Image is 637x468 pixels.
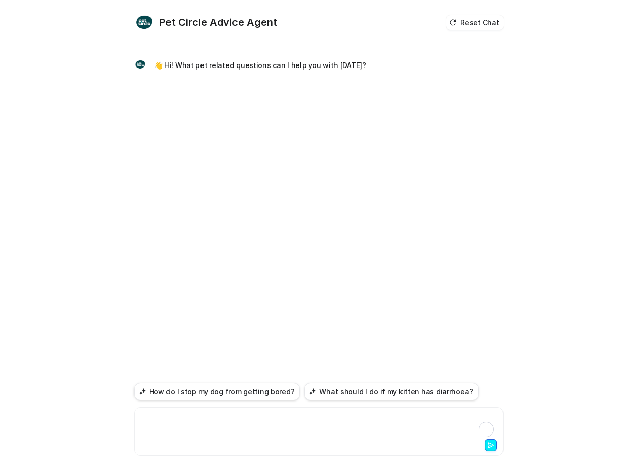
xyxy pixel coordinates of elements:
[154,59,366,72] p: 👋 Hi! What pet related questions can I help you with [DATE]?
[159,15,277,29] h2: Pet Circle Advice Agent
[304,383,479,400] button: What should I do if my kitten has diarrhoea?
[134,12,154,32] img: Widget
[134,58,146,71] img: Widget
[446,15,503,30] button: Reset Chat
[134,383,300,400] button: How do I stop my dog from getting bored?
[137,414,501,437] div: To enrich screen reader interactions, please activate Accessibility in Grammarly extension settings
